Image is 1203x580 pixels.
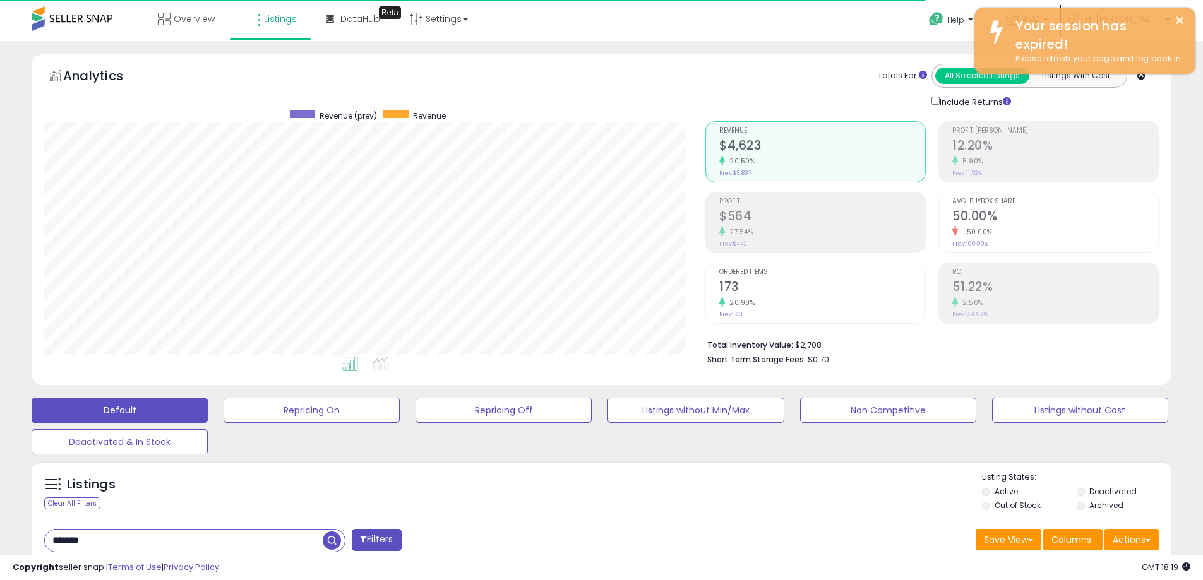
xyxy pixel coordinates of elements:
button: All Selected Listings [935,68,1029,84]
strong: Copyright [13,561,59,573]
span: Overview [174,13,215,25]
label: Out of Stock [995,500,1041,511]
span: Avg. Buybox Share [952,198,1158,205]
span: Revenue [719,127,925,134]
button: Listings without Min/Max [607,398,784,423]
small: Prev: 100.00% [952,240,988,247]
small: 20.98% [725,298,755,307]
a: Privacy Policy [164,561,219,573]
li: $2,708 [707,336,1149,352]
b: Total Inventory Value: [707,340,793,350]
button: Save View [976,529,1041,550]
small: Prev: $442 [719,240,747,247]
button: Listings without Cost [992,398,1168,423]
span: Profit [PERSON_NAME] [952,127,1158,134]
i: Get Help [928,11,944,27]
span: Revenue (prev) [320,110,377,121]
button: Columns [1043,529,1103,550]
h2: 50.00% [952,209,1158,226]
span: Ordered Items [719,269,925,276]
small: 20.50% [725,157,755,166]
label: Active [995,486,1018,497]
small: 27.54% [725,227,753,237]
h2: 51.22% [952,280,1158,297]
p: Listing States: [982,471,1171,483]
small: 2.56% [958,298,983,307]
a: Terms of Use [108,561,162,573]
span: 2025-09-13 18:19 GMT [1142,561,1190,573]
span: ROI [952,269,1158,276]
small: Prev: $3,837 [719,169,751,177]
button: Actions [1104,529,1159,550]
button: Default [32,398,208,423]
div: Your session has expired! [1006,17,1186,53]
div: Tooltip anchor [379,6,401,19]
h2: $4,623 [719,138,925,155]
small: 5.90% [958,157,983,166]
span: $0.70 [808,353,829,365]
small: Prev: 49.94% [952,311,988,318]
div: Include Returns [922,94,1026,109]
a: Help [919,2,986,41]
label: Deactivated [1089,486,1137,497]
h5: Analytics [63,67,148,88]
span: Revenue [413,110,446,121]
small: Prev: 143 [719,311,743,318]
h2: 173 [719,280,925,297]
span: Columns [1051,533,1091,546]
button: Filters [352,529,401,551]
span: Profit [719,198,925,205]
div: seller snap | | [13,562,219,574]
h2: 12.20% [952,138,1158,155]
h5: Listings [67,476,116,494]
button: Repricing Off [416,398,592,423]
div: Totals For [878,70,927,82]
b: Short Term Storage Fees: [707,354,806,365]
button: Non Competitive [800,398,976,423]
span: Listings [264,13,297,25]
button: × [1175,13,1185,28]
div: Please refresh your page and log back in [1006,53,1186,65]
h2: $564 [719,209,925,226]
small: Prev: 11.52% [952,169,982,177]
button: Listings With Cost [1029,68,1123,84]
small: -50.00% [958,227,992,237]
span: DataHub [340,13,380,25]
label: Archived [1089,500,1123,511]
button: Repricing On [224,398,400,423]
button: Deactivated & In Stock [32,429,208,454]
div: Clear All Filters [44,497,100,509]
span: Help [947,15,964,25]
